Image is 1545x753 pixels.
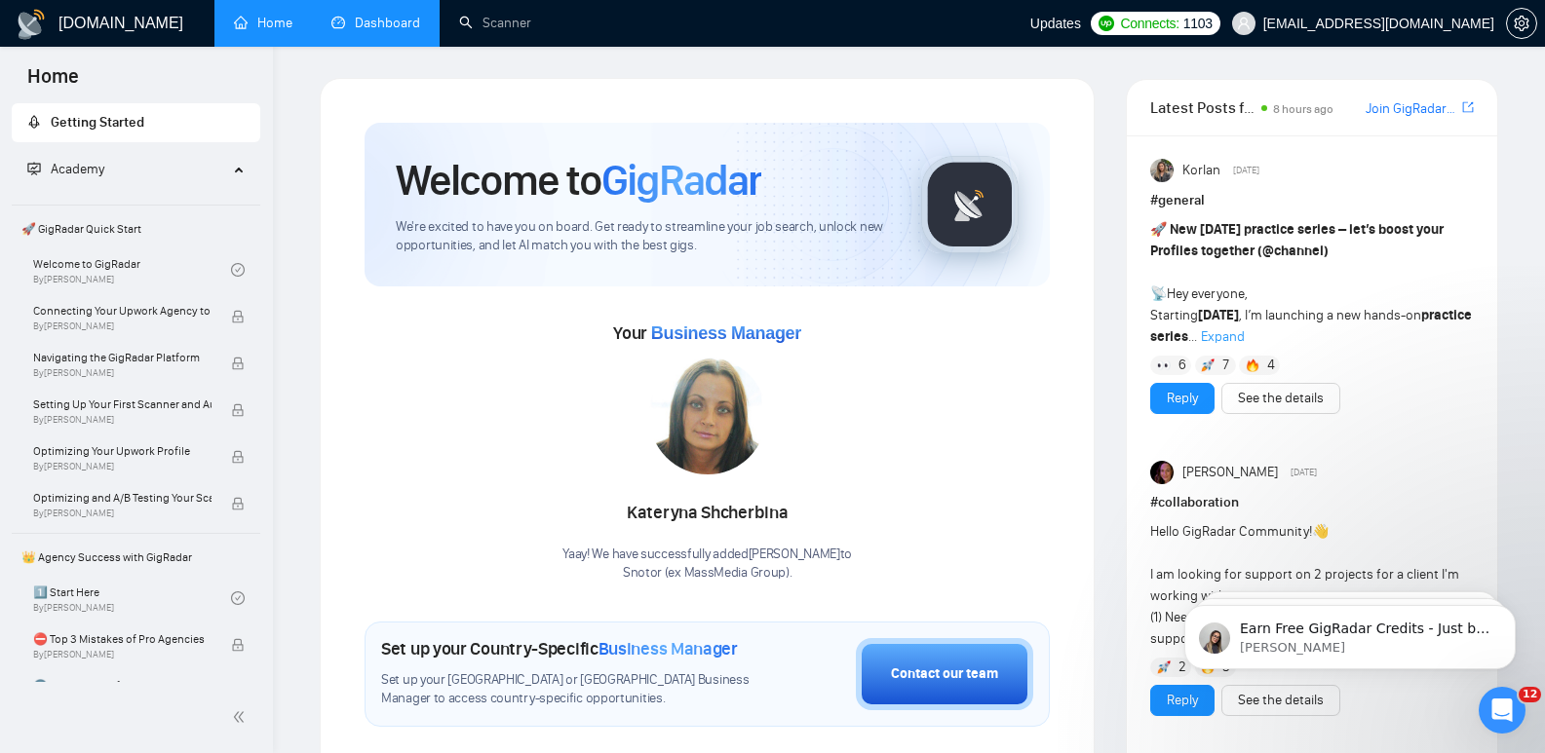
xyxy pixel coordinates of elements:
[27,162,41,175] span: fund-projection-screen
[1291,464,1317,481] span: [DATE]
[331,15,420,31] a: dashboardDashboard
[1157,358,1171,372] img: 👀
[14,209,258,248] span: 🚀 GigRadar Quick Start
[33,414,212,426] span: By [PERSON_NAME]
[381,638,738,659] h1: Set up your Country-Specific
[33,441,212,461] span: Optimizing Your Upwork Profile
[856,638,1033,710] button: Contact our team
[1519,687,1541,702] span: 12
[1150,221,1167,238] span: 🚀
[1238,690,1324,711] a: See the details
[1273,102,1333,116] span: 8 hours ago
[231,591,245,605] span: check-circle
[1150,221,1472,345] span: Hey everyone, Starting , I’m launching a new hands-on ...
[1462,98,1474,117] a: export
[1150,159,1174,182] img: Korlan
[1182,462,1278,483] span: [PERSON_NAME]
[231,638,245,652] span: lock
[1167,388,1198,409] a: Reply
[33,577,231,620] a: 1️⃣ Start HereBy[PERSON_NAME]
[232,707,251,727] span: double-left
[1246,358,1259,372] img: 🔥
[562,564,852,583] p: Snotor (ex MassMedia Group) .
[1150,523,1459,647] span: Hello GigRadar Community! I am looking for support on 2 projects for a client I'm working with. (...
[1221,685,1340,716] button: See the details
[1150,461,1174,484] img: Julie McCarter
[562,546,852,583] div: Yaay! We have successfully added [PERSON_NAME] to
[891,663,998,685] div: Contact our team
[921,156,1019,253] img: gigradar-logo.png
[27,115,41,129] span: rocket
[562,497,852,530] div: Kateryna Shcherbina
[231,263,245,277] span: check-circle
[1150,95,1255,120] span: Latest Posts from the GigRadar Community
[1238,388,1324,409] a: See the details
[1150,383,1215,414] button: Reply
[1267,356,1275,375] span: 4
[1506,16,1537,31] a: setting
[33,367,212,379] span: By [PERSON_NAME]
[33,348,212,367] span: Navigating the GigRadar Platform
[1099,16,1114,31] img: upwork-logo.png
[1201,358,1215,372] img: 🚀
[649,358,766,474] img: 1706116680454-multi-23.jpg
[1506,8,1537,39] button: setting
[651,323,801,343] span: Business Manager
[1198,307,1239,323] strong: [DATE]
[12,62,95,103] span: Home
[231,357,245,370] span: lock
[1030,16,1081,31] span: Updates
[1120,13,1178,34] span: Connects:
[33,248,231,291] a: Welcome to GigRadarBy[PERSON_NAME]
[613,322,801,344] span: Your
[599,638,738,659] span: Business Manager
[14,538,258,577] span: 👑 Agency Success with GigRadar
[16,9,47,40] img: logo
[33,301,212,320] span: Connecting Your Upwork Agency to GigRadar
[396,218,890,255] span: We're excited to have you on board. Get ready to streamline your job search, unlock new opportuni...
[1507,16,1536,31] span: setting
[33,649,212,660] span: By [PERSON_NAME]
[33,676,212,696] span: 🌚 Rookie Traps for New Agencies
[381,671,758,708] span: Set up your [GEOGRAPHIC_DATA] or [GEOGRAPHIC_DATA] Business Manager to access country-specific op...
[33,488,212,508] span: Optimizing and A/B Testing Your Scanner for Better Results
[396,154,761,207] h1: Welcome to
[51,161,104,177] span: Academy
[33,395,212,414] span: Setting Up Your First Scanner and Auto-Bidder
[601,154,761,207] span: GigRadar
[1233,162,1259,179] span: [DATE]
[231,310,245,323] span: lock
[1150,285,1167,302] span: 📡
[234,15,292,31] a: homeHome
[1178,356,1186,375] span: 6
[33,320,212,332] span: By [PERSON_NAME]
[1150,221,1444,259] strong: New [DATE] practice series – let’s boost your Profiles together ( )
[1366,98,1458,120] a: Join GigRadar Slack Community
[1479,687,1526,734] iframe: Intercom live chat
[1262,243,1324,259] span: @channel
[33,508,212,519] span: By [PERSON_NAME]
[33,461,212,472] span: By [PERSON_NAME]
[1182,160,1220,181] span: Korlan
[1312,523,1329,540] span: 👋
[1237,17,1251,30] span: user
[1183,13,1213,34] span: 1103
[231,450,245,464] span: lock
[459,15,531,31] a: searchScanner
[12,103,260,142] li: Getting Started
[1201,328,1245,345] span: Expand
[51,114,144,131] span: Getting Started
[1222,356,1229,375] span: 7
[231,497,245,510] span: lock
[231,403,245,417] span: lock
[1150,190,1474,211] h1: # general
[27,161,104,177] span: Academy
[1167,690,1198,711] a: Reply
[1155,564,1545,700] iframe: Intercom notifications повідомлення
[1150,492,1474,513] h1: # collaboration
[33,629,212,649] span: ⛔ Top 3 Mistakes of Pro Agencies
